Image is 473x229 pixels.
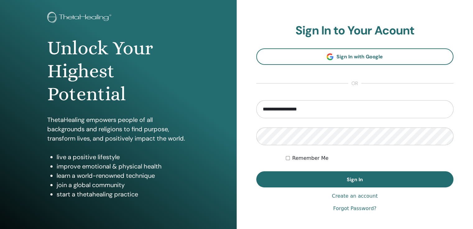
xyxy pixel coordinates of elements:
li: join a global community [57,180,189,190]
li: learn a world-renowned technique [57,171,189,180]
a: Create an account [332,192,378,200]
span: or [348,80,361,87]
li: start a thetahealing practice [57,190,189,199]
p: ThetaHealing empowers people of all backgrounds and religions to find purpose, transform lives, a... [47,115,189,143]
a: Sign In with Google [256,48,454,65]
li: improve emotional & physical health [57,162,189,171]
a: Forgot Password? [333,205,376,212]
button: Sign In [256,171,454,187]
h2: Sign In to Your Acount [256,24,454,38]
div: Keep me authenticated indefinitely or until I manually logout [286,155,453,162]
span: Sign In with Google [336,53,383,60]
label: Remember Me [292,155,329,162]
span: Sign In [347,176,363,183]
li: live a positive lifestyle [57,152,189,162]
h1: Unlock Your Highest Potential [47,37,189,106]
